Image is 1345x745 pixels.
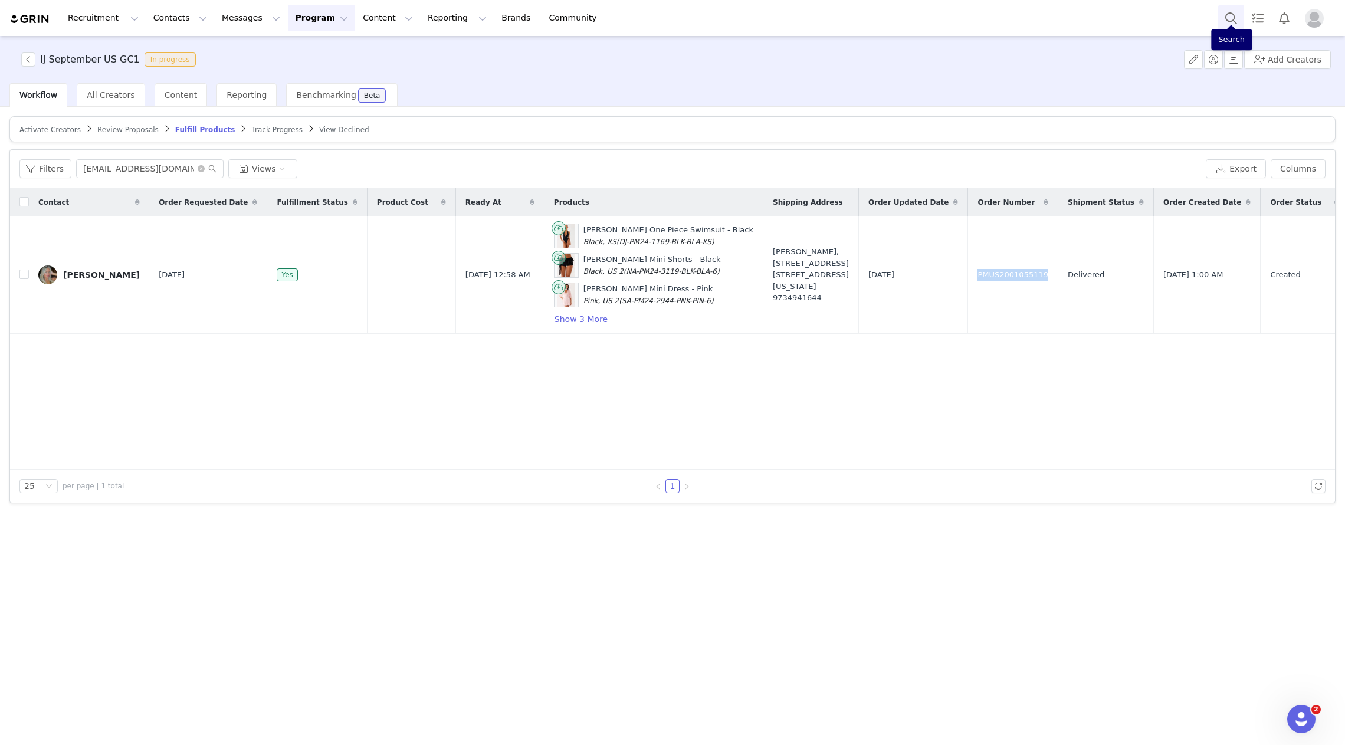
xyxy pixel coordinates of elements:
i: icon: search [208,165,216,173]
div: [PERSON_NAME] [63,270,140,280]
span: Black, XS [583,238,616,246]
button: Recruitment [61,5,146,31]
span: Activate Creators [19,126,81,134]
button: Export [1206,159,1266,178]
span: [DATE] [868,269,894,281]
img: Product Image [557,254,575,277]
li: Previous Page [651,479,665,493]
a: Brands [494,5,541,31]
button: Program [288,5,355,31]
span: (DJ-PM24-1169-BLK-BLA-XS) [616,238,714,246]
span: Shipment Status [1068,197,1134,208]
span: Fulfill Products [175,126,235,134]
button: Reporting [421,5,494,31]
span: Reporting [227,90,267,100]
span: Product Cost [377,197,428,208]
button: Columns [1271,159,1326,178]
span: per page | 1 total [63,481,124,491]
img: Product Image [557,224,575,248]
span: (NA-PM24-3119-BLK-BLA-6) [624,267,720,275]
div: Beta [364,92,380,99]
input: Search... [76,159,224,178]
button: Search [1218,5,1244,31]
div: [PERSON_NAME] One Piece Swimsuit - Black [583,224,753,247]
span: Content [165,90,198,100]
iframe: Intercom live chat [1287,705,1316,733]
button: Content [356,5,420,31]
span: Workflow [19,90,57,100]
span: Track Progress [251,126,302,134]
span: Benchmarking [296,90,356,100]
span: Delivered [1068,269,1104,281]
span: PMUS2001055119 [977,269,1048,281]
a: Tasks [1245,5,1271,31]
span: Contact [38,197,69,208]
img: placeholder-profile.jpg [1305,9,1324,28]
span: Yes [277,268,297,281]
button: Contacts [146,5,214,31]
li: 1 [665,479,680,493]
span: Shipping Address [773,197,843,208]
i: icon: down [45,483,53,491]
img: 948447bc-6071-4653-805d-b92a3124bd0b.jpg [38,265,57,284]
span: All Creators [87,90,134,100]
img: grin logo [9,14,51,25]
div: [PERSON_NAME], [STREET_ADDRESS] [STREET_ADDRESS][US_STATE] [773,246,849,304]
img: Product Image [557,283,575,307]
span: Review Proposals [97,126,159,134]
button: Profile [1298,9,1336,28]
div: [PERSON_NAME] Mini Shorts - Black [583,254,721,277]
a: 1 [666,480,679,493]
span: Pink, US 2 [583,297,619,305]
a: Community [542,5,609,31]
span: Black, US 2 [583,267,624,275]
span: [DATE] [159,269,185,281]
span: View Declined [319,126,369,134]
span: [object Object] [21,52,201,67]
div: 9734941644 [773,292,849,304]
span: Order Created Date [1163,197,1241,208]
span: Products [554,197,589,208]
i: icon: left [655,483,662,490]
span: [DATE] 12:58 AM [465,269,530,281]
button: Show 3 More [554,312,608,326]
div: [PERSON_NAME] Mini Dress - Pink [583,283,714,306]
i: icon: close-circle [198,165,205,172]
span: Order Updated Date [868,197,949,208]
button: Notifications [1271,5,1297,31]
span: Fulfillment Status [277,197,347,208]
span: (SA-PM24-2944-PNK-PIN-6) [619,297,713,305]
button: Views [228,159,297,178]
a: [PERSON_NAME] [38,265,140,284]
button: Messages [215,5,287,31]
span: Order Number [977,197,1035,208]
span: Ready At [465,197,501,208]
i: icon: right [683,483,690,490]
li: Next Page [680,479,694,493]
span: Order Status [1270,197,1321,208]
button: Add Creators [1244,50,1331,69]
div: 25 [24,480,35,493]
h3: IJ September US GC1 [40,52,140,67]
span: In progress [145,52,196,67]
span: 2 [1311,705,1321,714]
button: Filters [19,159,71,178]
span: Order Requested Date [159,197,248,208]
span: [DATE] 1:00 AM [1163,269,1223,281]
